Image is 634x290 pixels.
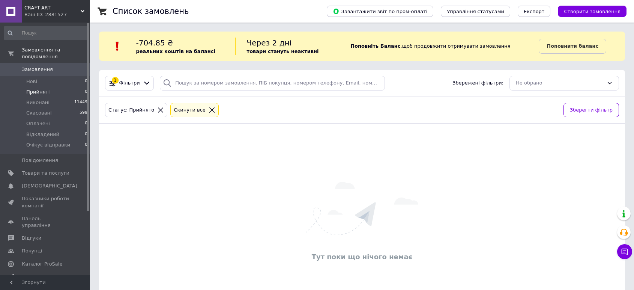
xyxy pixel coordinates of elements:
[441,6,510,17] button: Управління статусами
[26,131,59,138] span: Відкладений
[22,235,41,242] span: Відгуки
[26,110,52,116] span: Скасовані
[85,131,87,138] span: 0
[74,99,87,106] span: 11449
[22,215,69,229] span: Панель управління
[26,120,50,127] span: Оплачені
[564,9,620,14] span: Створити замовлення
[516,79,604,87] div: Не обрано
[85,78,87,85] span: 0
[550,8,626,14] a: Створити замовлення
[350,43,400,49] b: Поповніть Баланс
[26,99,50,106] span: Виконані
[524,9,545,14] span: Експорт
[26,89,50,95] span: Прийняті
[22,261,62,267] span: Каталог ProSale
[22,170,69,177] span: Товари та послуги
[22,248,42,254] span: Покупці
[563,103,619,118] button: Зберегти фільтр
[4,26,88,40] input: Пошук
[547,43,598,49] b: Поповнити баланс
[103,252,621,261] div: Тут поки що нічого немає
[85,120,87,127] span: 0
[333,8,427,15] span: Завантажити звіт по пром-оплаті
[22,47,90,60] span: Замовлення та повідомлення
[518,6,551,17] button: Експорт
[22,183,77,189] span: [DEMOGRAPHIC_DATA]
[24,11,90,18] div: Ваш ID: 2881527
[22,157,58,164] span: Повідомлення
[107,106,156,114] div: Статус: Прийнято
[339,38,539,55] div: , щоб продовжити отримувати замовлення
[247,48,319,54] b: товари стануть неактивні
[136,38,173,47] span: -704.85 ₴
[172,106,207,114] div: Cкинути все
[136,48,215,54] b: реальних коштів на балансі
[327,6,433,17] button: Завантажити звіт по пром-оплаті
[26,78,37,85] span: Нові
[447,9,504,14] span: Управління статусами
[160,76,385,91] input: Пошук за номером замовлення, ПІБ покупця, номером телефону, Email, номером накладної
[112,41,123,52] img: :exclamation:
[113,7,189,16] h1: Список замовлень
[85,89,87,95] span: 0
[80,110,87,116] span: 599
[119,80,140,87] span: Фільтри
[85,142,87,148] span: 0
[26,142,70,148] span: Очікує відправки
[247,38,292,47] span: Через 2 дні
[539,39,606,54] a: Поповнити баланс
[22,195,69,209] span: Показники роботи компанії
[570,106,613,114] span: Зберегти фільтр
[452,80,503,87] span: Збережені фільтри:
[22,273,48,280] span: Аналітика
[112,77,119,84] div: 1
[617,244,632,259] button: Чат з покупцем
[24,5,81,11] span: CRAFT-ART
[22,66,53,73] span: Замовлення
[558,6,626,17] button: Створити замовлення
